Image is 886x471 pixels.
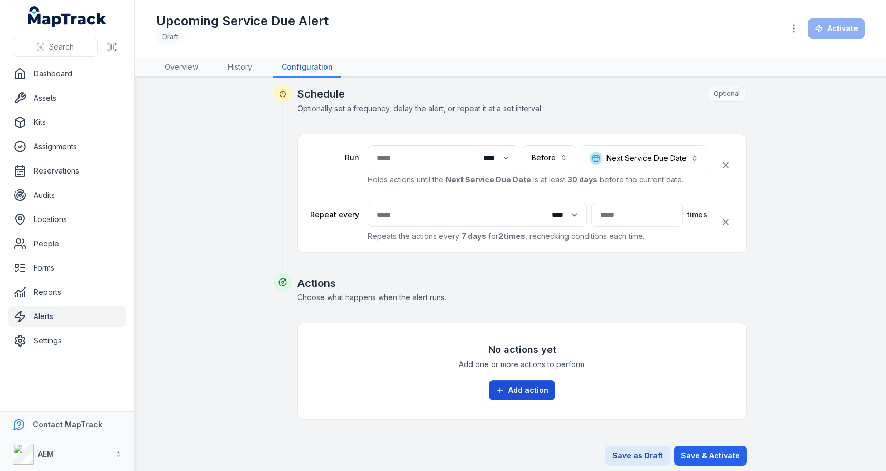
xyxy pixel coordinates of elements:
[8,330,126,351] a: Settings
[523,145,576,170] button: Before
[498,232,525,241] strong: 2 times
[489,380,555,400] button: Add action
[28,6,107,27] a: MapTrack
[297,276,747,291] h2: Actions
[8,306,126,327] a: Alerts
[156,57,207,78] a: Overview
[707,86,747,102] div: Optional
[219,57,261,78] a: History
[309,152,359,163] label: Run
[8,88,126,109] a: Assets
[459,359,586,370] span: Add one or more actions to perform.
[33,420,102,429] strong: Contact MapTrack
[297,293,446,302] span: Choose what happens when the alert runs.
[8,282,126,303] a: Reports
[8,112,126,133] a: Kits
[297,86,747,102] h2: Schedule
[156,30,185,44] div: Draft
[8,185,126,206] a: Audits
[567,175,598,184] strong: 30 days
[368,175,707,185] p: Holds actions until the is at least before the current date.
[8,136,126,157] a: Assignments
[309,209,359,220] label: Repeat every
[674,446,747,466] button: Save & Activate
[687,209,707,220] span: times
[8,233,126,254] a: People
[49,42,74,52] span: Search
[8,160,126,181] a: Reservations
[8,209,126,230] a: Locations
[446,175,531,184] strong: Next Service Due Date
[8,63,126,84] a: Dashboard
[273,57,341,78] a: Configuration
[8,257,126,278] a: Forms
[38,449,54,458] strong: AEM
[13,37,98,57] button: Search
[605,446,670,466] button: Save as Draft
[488,342,556,357] h3: No actions yet
[581,145,707,170] button: Next Service Due Date
[156,13,329,30] h1: Upcoming Service Due Alert
[368,231,707,242] p: Repeats the actions every for , rechecking conditions each time.
[461,232,486,241] strong: 7 days
[297,104,543,113] span: Optionally set a frequency, delay the alert, or repeat it at a set interval.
